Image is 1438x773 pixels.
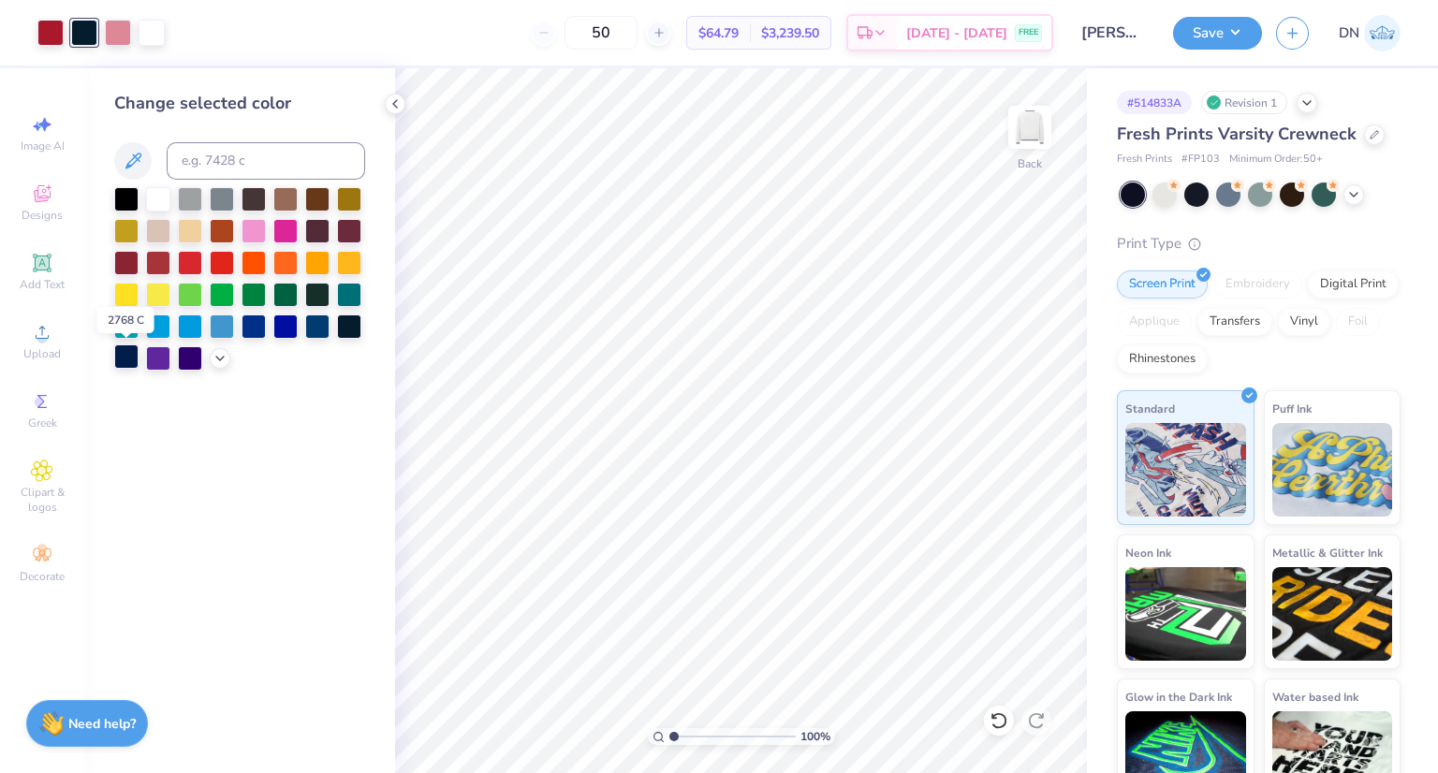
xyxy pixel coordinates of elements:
[800,728,830,745] span: 100 %
[1339,22,1359,44] span: DN
[28,416,57,430] span: Greek
[22,208,63,223] span: Designs
[21,139,65,153] span: Image AI
[761,23,819,43] span: $3,239.50
[1181,152,1220,168] span: # FP103
[1308,270,1399,299] div: Digital Print
[68,715,136,733] strong: Need help?
[1125,399,1175,418] span: Standard
[114,91,365,116] div: Change selected color
[1125,543,1171,562] span: Neon Ink
[1197,308,1272,336] div: Transfers
[1364,15,1401,51] img: Danielle Newport
[1117,270,1208,299] div: Screen Print
[167,142,365,180] input: e.g. 7428 c
[1018,155,1042,172] div: Back
[1272,423,1393,517] img: Puff Ink
[1125,567,1246,661] img: Neon Ink
[9,485,75,515] span: Clipart & logos
[565,16,638,50] input: – –
[1067,14,1159,51] input: Untitled Design
[1272,399,1312,418] span: Puff Ink
[906,23,1007,43] span: [DATE] - [DATE]
[1339,15,1401,51] a: DN
[1125,687,1232,707] span: Glow in the Dark Ink
[1117,308,1192,336] div: Applique
[1201,91,1287,114] div: Revision 1
[1336,308,1380,336] div: Foil
[1117,233,1401,255] div: Print Type
[20,277,65,292] span: Add Text
[1125,423,1246,517] img: Standard
[1278,308,1330,336] div: Vinyl
[698,23,739,43] span: $64.79
[1011,109,1049,146] img: Back
[1117,152,1172,168] span: Fresh Prints
[1019,26,1038,39] span: FREE
[1272,543,1383,562] span: Metallic & Glitter Ink
[20,569,65,584] span: Decorate
[1117,91,1192,114] div: # 514833A
[1117,123,1357,145] span: Fresh Prints Varsity Crewneck
[97,307,154,333] div: 2768 C
[1272,687,1358,707] span: Water based Ink
[1229,152,1323,168] span: Minimum Order: 50 +
[1213,270,1302,299] div: Embroidery
[1117,345,1208,373] div: Rhinestones
[1173,17,1262,50] button: Save
[23,346,61,361] span: Upload
[1272,567,1393,661] img: Metallic & Glitter Ink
